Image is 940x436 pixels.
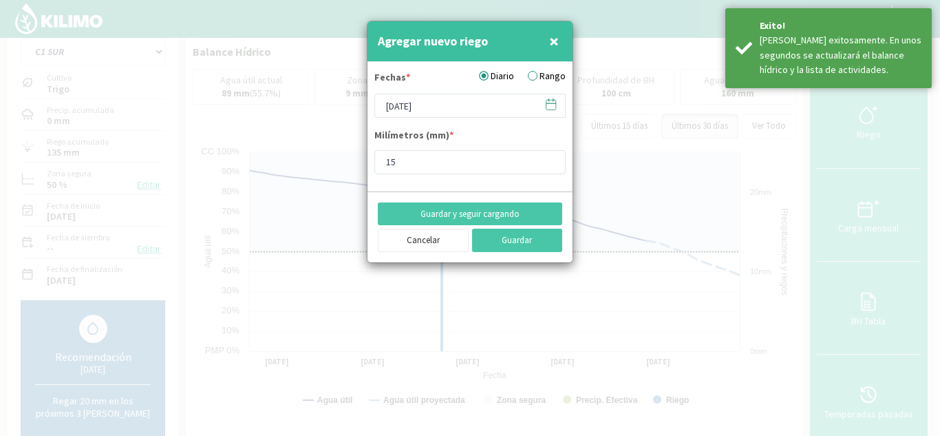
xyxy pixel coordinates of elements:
[528,69,566,83] label: Rango
[378,32,488,51] h4: Agregar nuevo riego
[760,19,921,33] div: Exito!
[374,70,410,88] label: Fechas
[760,33,921,77] div: Riego guardado exitosamente. En unos segundos se actualizará el balance hídrico y la lista de act...
[374,128,453,146] label: Milímetros (mm)
[378,229,469,252] button: Cancelar
[546,28,562,55] button: Close
[378,203,562,226] button: Guardar y seguir cargando
[479,69,514,83] label: Diario
[472,229,563,252] button: Guardar
[549,30,559,52] span: ×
